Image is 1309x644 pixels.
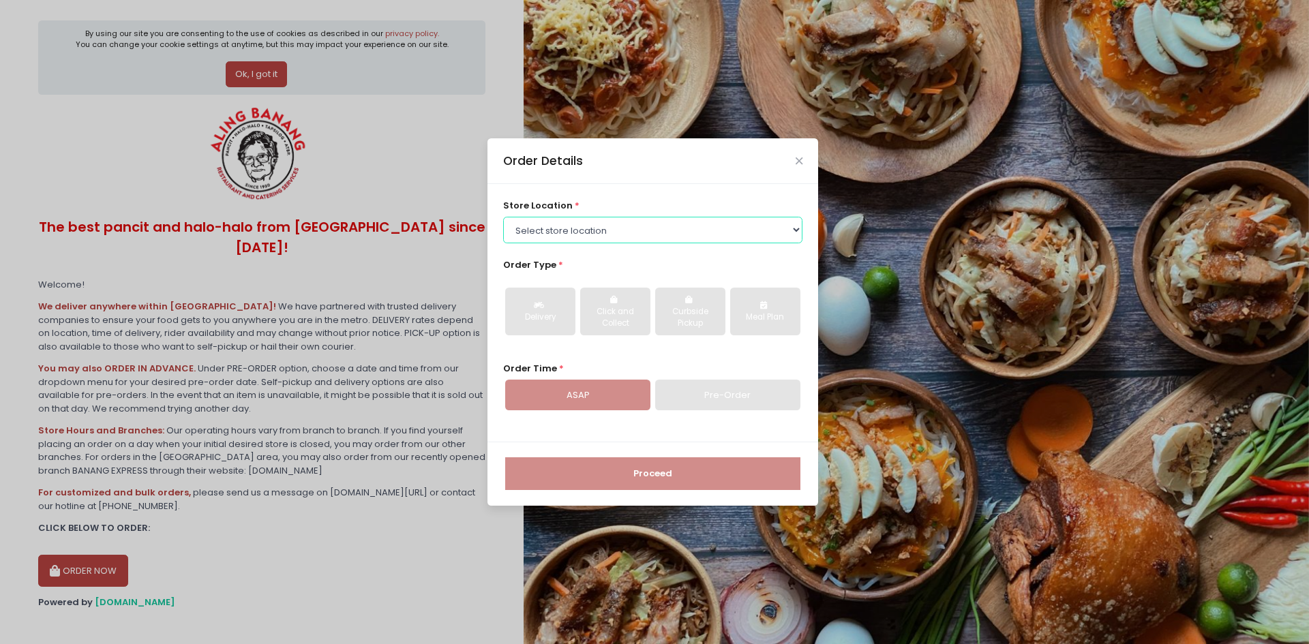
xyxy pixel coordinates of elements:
button: Close [796,157,802,164]
div: Click and Collect [590,306,641,330]
span: store location [503,199,573,212]
div: Order Details [503,152,583,170]
div: Meal Plan [740,311,791,324]
button: Click and Collect [580,288,650,335]
span: Order Time [503,362,557,375]
button: Meal Plan [730,288,800,335]
button: Proceed [505,457,800,490]
button: Delivery [505,288,575,335]
span: Order Type [503,258,556,271]
div: Delivery [515,311,566,324]
div: Curbside Pickup [665,306,716,330]
button: Curbside Pickup [655,288,725,335]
